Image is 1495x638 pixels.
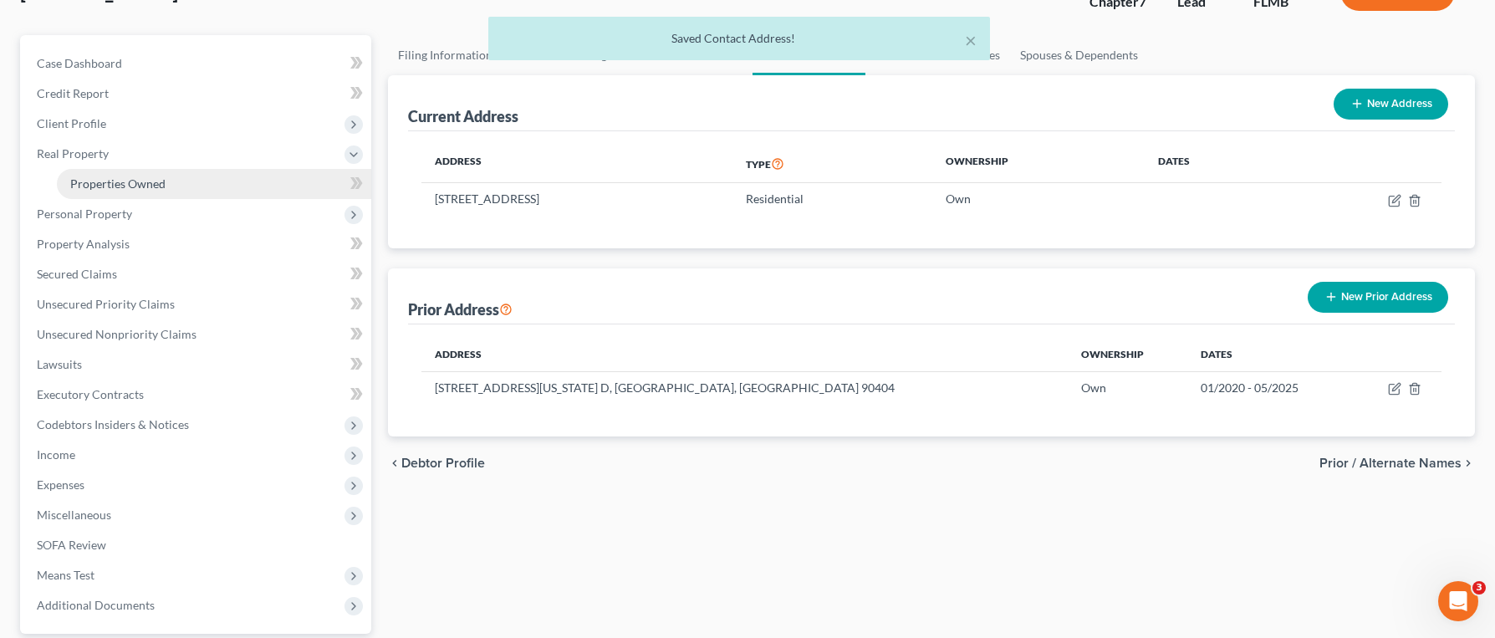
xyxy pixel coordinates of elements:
[1187,371,1353,403] td: 01/2020 - 05/2025
[37,327,196,341] span: Unsecured Nonpriority Claims
[37,417,189,431] span: Codebtors Insiders & Notices
[37,146,109,161] span: Real Property
[23,289,371,319] a: Unsecured Priority Claims
[421,145,732,183] th: Address
[23,259,371,289] a: Secured Claims
[1462,457,1475,470] i: chevron_right
[421,183,732,215] td: [STREET_ADDRESS]
[70,176,166,191] span: Properties Owned
[23,79,371,109] a: Credit Report
[37,207,132,221] span: Personal Property
[1308,282,1448,313] button: New Prior Address
[37,56,122,70] span: Case Dashboard
[732,183,932,215] td: Residential
[57,169,371,199] a: Properties Owned
[401,457,485,470] span: Debtor Profile
[37,477,84,492] span: Expenses
[421,371,1068,403] td: [STREET_ADDRESS][US_STATE] D, [GEOGRAPHIC_DATA], [GEOGRAPHIC_DATA] 90404
[37,568,94,582] span: Means Test
[23,319,371,350] a: Unsecured Nonpriority Claims
[37,86,109,100] span: Credit Report
[37,598,155,612] span: Additional Documents
[732,145,932,183] th: Type
[23,350,371,380] a: Lawsuits
[932,145,1144,183] th: Ownership
[37,267,117,281] span: Secured Claims
[388,457,485,470] button: chevron_left Debtor Profile
[1145,145,1283,183] th: Dates
[1319,457,1462,470] span: Prior / Alternate Names
[37,508,111,522] span: Miscellaneous
[932,183,1144,215] td: Own
[408,106,518,126] div: Current Address
[37,357,82,371] span: Lawsuits
[502,30,977,47] div: Saved Contact Address!
[1334,89,1448,120] button: New Address
[1187,338,1353,371] th: Dates
[1472,581,1486,595] span: 3
[37,538,106,552] span: SOFA Review
[23,229,371,259] a: Property Analysis
[388,457,401,470] i: chevron_left
[37,387,144,401] span: Executory Contracts
[37,447,75,462] span: Income
[1068,338,1186,371] th: Ownership
[23,380,371,410] a: Executory Contracts
[1438,581,1478,621] iframe: Intercom live chat
[421,338,1068,371] th: Address
[37,237,130,251] span: Property Analysis
[408,299,513,319] div: Prior Address
[965,30,977,50] button: ×
[23,530,371,560] a: SOFA Review
[1068,371,1186,403] td: Own
[37,116,106,130] span: Client Profile
[1319,457,1475,470] button: Prior / Alternate Names chevron_right
[37,297,175,311] span: Unsecured Priority Claims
